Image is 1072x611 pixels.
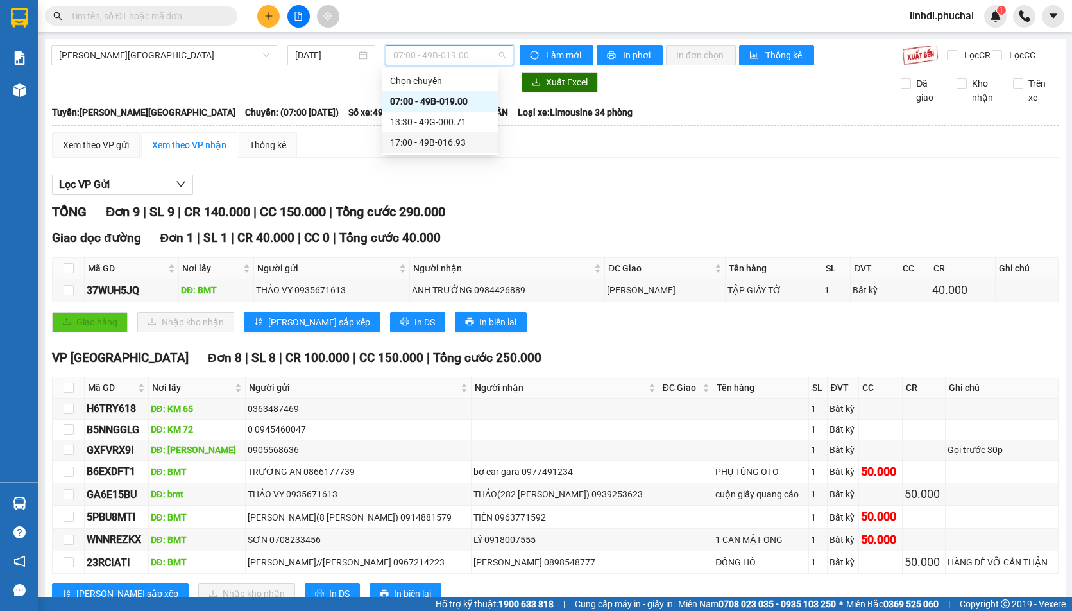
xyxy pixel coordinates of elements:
[727,283,819,297] div: TẬP GIẤY TỜ
[473,465,657,479] div: bơ car gara 0977491234
[59,46,269,65] span: Gia Lai - Đà Lạt
[678,597,836,611] span: Miền Nam
[53,12,62,21] span: search
[473,533,657,547] div: LÝ 0918007555
[830,422,857,436] div: Bất kỳ
[184,204,250,219] span: CR 140.000
[87,442,146,458] div: GXFVRX9I
[87,400,146,417] div: H6TRY618
[899,8,984,24] span: linhdl.phuchai
[412,283,602,297] div: ANH TRƯỜNG 0984426889
[390,135,490,150] div: 17:00 - 49B-016.93
[666,45,736,65] button: In đơn chọn
[160,230,194,245] span: Đơn 1
[143,204,146,219] span: |
[811,402,825,416] div: 1
[715,465,806,479] div: PHỤ TÙNG OTO
[932,281,993,299] div: 40.000
[248,555,469,569] div: [PERSON_NAME]//[PERSON_NAME] 0967214223
[260,204,326,219] span: CC 150.000
[765,48,804,62] span: Thống kê
[414,315,435,329] span: In DS
[380,589,389,599] span: printer
[830,402,857,416] div: Bất kỳ
[546,48,583,62] span: Làm mới
[248,465,469,479] div: TRƯỜNG AN 0866177739
[52,107,235,117] b: Tuyến: [PERSON_NAME][GEOGRAPHIC_DATA]
[85,529,149,551] td: WNNREZKX
[948,597,950,611] span: |
[726,258,822,279] th: Tên hàng
[203,230,228,245] span: SL 1
[822,258,851,279] th: SL
[151,422,244,436] div: DĐ: KM 72
[996,258,1058,279] th: Ghi chú
[846,597,939,611] span: Miền Bắc
[285,350,350,365] span: CR 100.000
[473,487,657,501] div: THẢO(282 [PERSON_NAME]) 0939253623
[739,45,814,65] button: bar-chartThống kê
[715,487,806,501] div: cuộn giấy quang cáo
[13,526,26,538] span: question-circle
[828,377,860,399] th: ĐVT
[197,230,200,245] span: |
[88,261,166,275] span: Mã GD
[13,83,26,97] img: warehouse-icon
[861,508,899,526] div: 50.000
[304,230,330,245] span: CC 0
[839,601,843,607] span: ⚪️
[336,204,445,219] span: Tổng cước 290.000
[1001,599,1010,608] span: copyright
[106,204,140,219] span: Đơn 9
[433,350,541,365] span: Tổng cước 250.000
[999,6,1003,15] span: 1
[87,531,146,547] div: WNNREZKX
[151,533,244,547] div: DĐ: BMT
[1048,10,1059,22] span: caret-down
[967,76,1003,105] span: Kho nhận
[87,463,146,479] div: B6EXDFT1
[809,377,828,399] th: SL
[390,312,445,332] button: printerIn DS
[62,589,71,599] span: sort-ascending
[948,555,1056,569] div: HÀNG DỂ VỠ CẨN THẬN
[861,531,899,549] div: 50.000
[152,138,226,152] div: Xem theo VP nhận
[76,587,178,601] span: [PERSON_NAME] sắp xếp
[248,422,469,436] div: 0 0945460047
[244,312,380,332] button: sort-ascending[PERSON_NAME] sắp xếp
[52,583,189,604] button: sort-ascending[PERSON_NAME] sắp xếp
[382,71,498,91] div: Chọn chuyến
[811,487,825,501] div: 1
[248,443,469,457] div: 0905568636
[455,312,527,332] button: printerIn biên lai
[899,258,930,279] th: CC
[87,509,146,525] div: 5PBU8MTI
[390,74,490,88] div: Chọn chuyến
[151,465,244,479] div: DĐ: BMT
[830,465,857,479] div: Bất kỳ
[532,78,541,88] span: download
[208,350,242,365] span: Đơn 8
[151,487,244,501] div: DĐ: bmt
[713,377,808,399] th: Tên hàng
[151,555,244,569] div: DĐ: BMT
[522,72,598,92] button: downloadXuất Excel
[830,487,857,501] div: Bất kỳ
[87,282,176,298] div: 37WUH5JQ
[257,261,396,275] span: Người gửi
[811,510,825,524] div: 1
[749,51,760,61] span: bar-chart
[279,350,282,365] span: |
[990,10,1001,22] img: icon-new-feature
[264,12,273,21] span: plus
[59,176,110,193] span: Lọc VP Gửi
[182,261,241,275] span: Nơi lấy
[251,350,276,365] span: SL 8
[930,258,996,279] th: CR
[85,461,149,483] td: B6EXDFT1
[317,5,339,28] button: aim
[178,204,181,219] span: |
[824,283,849,297] div: 1
[473,555,657,569] div: [PERSON_NAME] 0898548777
